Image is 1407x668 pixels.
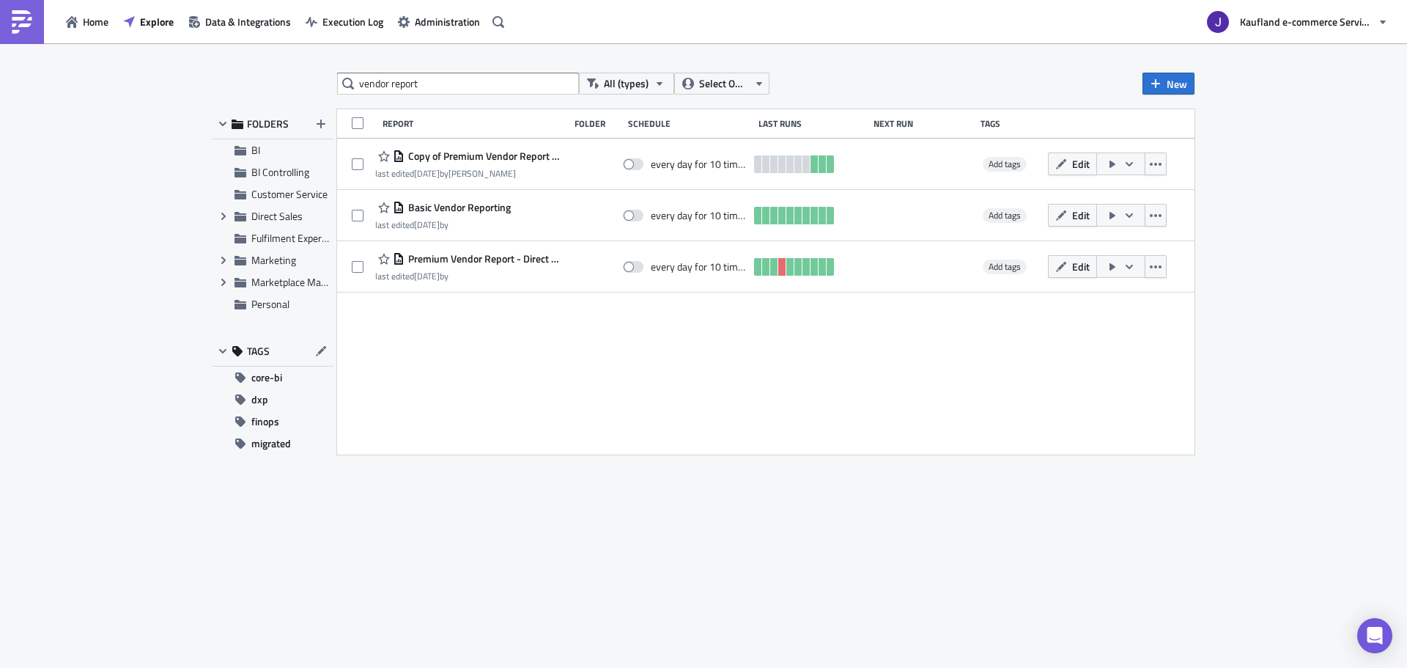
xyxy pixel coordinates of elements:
[140,14,174,29] span: Explore
[1167,76,1187,92] span: New
[1048,153,1097,175] button: Edit
[251,208,303,224] span: Direct Sales
[251,296,289,312] span: Personal
[322,14,383,29] span: Execution Log
[213,367,333,389] button: core-bi
[1205,10,1230,34] img: Avatar
[1072,259,1090,274] span: Edit
[1072,156,1090,172] span: Edit
[651,260,747,274] div: every day for 10 times
[1048,204,1097,227] button: Edit
[674,73,769,95] button: Select Owner
[699,76,748,92] span: Select Owner
[989,260,1021,274] span: Add tags
[298,10,391,33] button: Execution Log
[251,367,282,389] span: core-bi
[1240,14,1372,29] span: Kaufland e-commerce Services GmbH & Co. KG
[981,118,1042,129] div: Tags
[983,260,1027,274] span: Add tags
[391,10,487,33] button: Administration
[983,208,1027,223] span: Add tags
[628,118,751,129] div: Schedule
[251,389,268,411] span: dxp
[575,118,621,129] div: Folder
[375,168,561,179] div: last edited by [PERSON_NAME]
[59,10,116,33] button: Home
[414,269,440,283] time: 2025-07-21T09:52:24Z
[604,76,649,92] span: All (types)
[251,186,328,202] span: Customer Service
[251,274,366,290] span: Marketplace Management
[1357,618,1392,653] div: Open Intercom Messenger
[414,218,440,232] time: 2025-07-21T06:36:22Z
[116,10,181,33] button: Explore
[1142,73,1194,95] button: New
[247,117,289,131] span: FOLDERS
[375,271,561,282] div: last edited by
[337,73,579,95] input: Search Reports
[579,73,674,95] button: All (types)
[251,230,344,246] span: Fulfilment Experience
[213,411,333,433] button: finops
[989,157,1021,171] span: Add tags
[251,142,260,158] span: BI
[251,433,291,455] span: migrated
[251,164,309,180] span: BI Controlling
[405,252,561,265] span: Premium Vendor Report - Direct Sales
[1072,208,1090,223] span: Edit
[213,389,333,411] button: dxp
[181,10,298,33] button: Data & Integrations
[405,201,511,214] span: Basic Vendor Reporting
[415,14,480,29] span: Administration
[83,14,108,29] span: Home
[651,209,747,222] div: every day for 10 times
[205,14,291,29] span: Data & Integrations
[874,118,974,129] div: Next Run
[651,158,747,171] div: every day for 10 times
[247,345,270,358] span: TAGS
[983,157,1027,172] span: Add tags
[405,150,561,163] span: Copy of Premium Vendor Report - Direct Sales
[414,166,440,180] time: 2025-07-23T10:06:47Z
[375,219,511,230] div: last edited by
[383,118,567,129] div: Report
[251,252,296,268] span: Marketing
[989,208,1021,222] span: Add tags
[213,433,333,455] button: migrated
[251,411,279,433] span: finops
[10,10,34,34] img: PushMetrics
[1198,6,1396,38] button: Kaufland e-commerce Services GmbH & Co. KG
[758,118,866,129] div: Last Runs
[1048,255,1097,278] button: Edit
